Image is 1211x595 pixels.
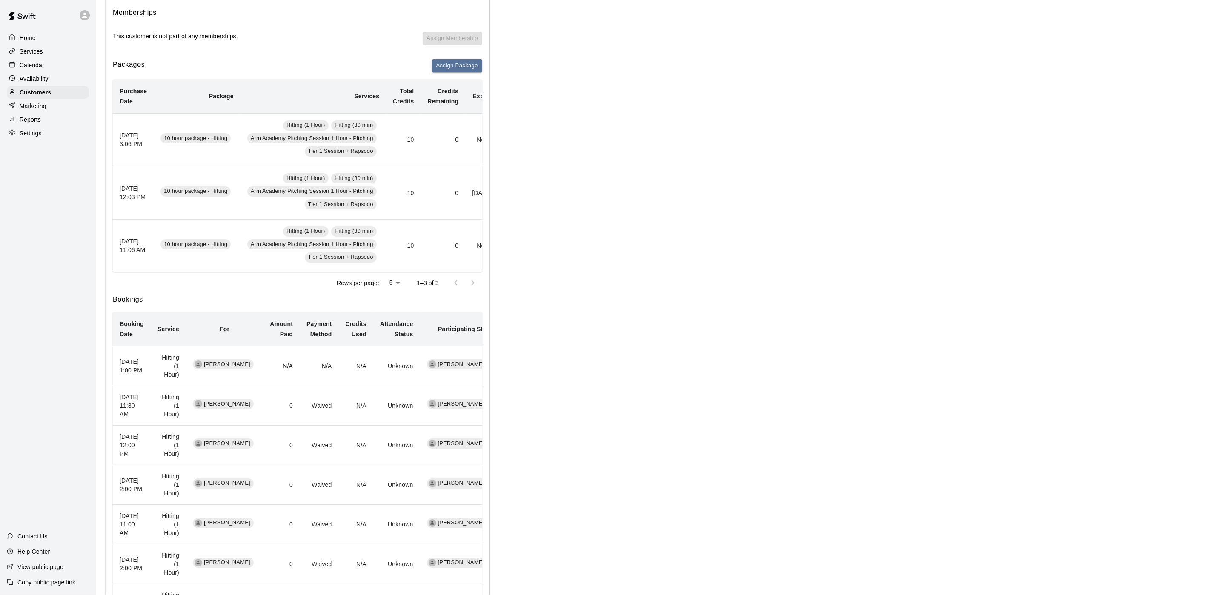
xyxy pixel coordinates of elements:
td: N/A [339,425,373,465]
b: Package [209,93,234,100]
span: [PERSON_NAME] [200,558,254,566]
span: [PERSON_NAME] [435,519,488,527]
div: Calendar [7,59,89,72]
a: Reports [7,113,89,126]
td: 0 [263,386,300,425]
span: [PERSON_NAME] [435,360,488,369]
td: Unknown [373,425,420,465]
td: Hitting (1 Hour) [151,346,186,386]
div: [PERSON_NAME] [427,478,488,489]
b: Expiry [473,93,492,100]
td: 0 [263,425,300,465]
td: Hitting (1 Hour) [151,465,186,504]
td: 0 [263,504,300,544]
span: [PERSON_NAME] [435,479,488,487]
b: Payment Method [306,320,332,338]
td: [DATE] [465,166,498,220]
td: Waived [300,386,338,425]
div: [PERSON_NAME] [427,558,488,568]
span: Hitting (1 Hour) [283,121,329,129]
a: Availability [7,72,89,85]
td: 0 [421,166,466,220]
p: 1–3 of 3 [417,279,439,287]
div: Home [7,31,89,44]
td: Hitting (1 Hour) [151,504,186,544]
span: Hitting (1 Hour) [283,174,329,183]
span: You don't have any memberships [423,32,482,52]
div: Daniel Bogovic [195,400,202,408]
td: 10 [386,219,421,272]
a: Services [7,45,89,58]
a: Marketing [7,100,89,112]
b: Booking Date [120,320,144,338]
b: Services [354,93,379,100]
td: Waived [300,465,338,504]
p: Calendar [20,61,44,69]
div: Mike Badala [429,400,436,408]
td: N/A [339,544,373,584]
span: [PERSON_NAME] [200,360,254,369]
td: Hitting (1 Hour) [151,386,186,425]
td: 0 [421,113,466,166]
b: Credits Used [346,320,366,338]
td: 10 [386,113,421,166]
p: This customer is not part of any memberships. [113,32,238,40]
span: [PERSON_NAME] [200,519,254,527]
td: Unknown [373,346,420,386]
span: Hitting (30 min) [331,227,377,235]
td: N/A [339,386,373,425]
h6: Memberships [113,7,157,18]
p: Settings [20,129,42,137]
span: 10 hour package - Hitting [160,187,231,195]
span: [PERSON_NAME] [200,400,254,408]
p: Contact Us [17,532,48,541]
span: Hitting (1 Hour) [283,227,329,235]
span: [PERSON_NAME] [435,440,488,448]
td: Unknown [373,544,420,584]
th: [DATE] 11:00 AM [113,504,151,544]
span: [PERSON_NAME] [435,558,488,566]
a: Customers [7,86,89,99]
span: Hitting (30 min) [331,174,377,183]
td: N/A [339,465,373,504]
td: 0 [421,219,466,272]
p: Rows per page: [337,279,379,287]
td: Unknown [373,465,420,504]
span: [PERSON_NAME] [200,479,254,487]
span: [PERSON_NAME] [200,440,254,448]
div: Daniel Bogovic [195,519,202,527]
button: Assign Package [432,59,482,72]
span: [PERSON_NAME] [435,400,488,408]
div: Daniel Bogovic [195,480,202,487]
div: Mike Badala [429,360,436,368]
td: Unknown [373,504,420,544]
div: [PERSON_NAME] [427,438,488,449]
th: [DATE] 11:06 AM [113,219,154,272]
td: Hitting (1 Hour) [151,425,186,465]
span: Tier 1 Session + Rapsodo [305,200,377,209]
td: 10 [386,166,421,220]
td: 0 [263,465,300,504]
span: Tier 1 Session + Rapsodo [305,147,377,155]
b: Purchase Date [120,88,147,105]
b: Attendance Status [380,320,413,338]
b: Total Credits [393,88,414,105]
td: Waived [300,425,338,465]
b: Credits Remaining [428,88,459,105]
span: Arm Academy Pitching Session 1 Hour - Pitching [247,240,377,249]
a: 10 hour package - Hitting [160,189,234,195]
p: Help Center [17,547,50,556]
span: Arm Academy Pitching Session 1 Hour - Pitching [247,134,377,143]
table: simple table [113,79,555,272]
h6: Bookings [113,294,482,305]
span: Hitting (30 min) [331,121,377,129]
span: Arm Academy Pitching Session 1 Hour - Pitching [247,187,377,195]
td: N/A [339,346,373,386]
span: 10 hour package - Hitting [160,240,231,249]
b: Participating Staff [438,326,490,332]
